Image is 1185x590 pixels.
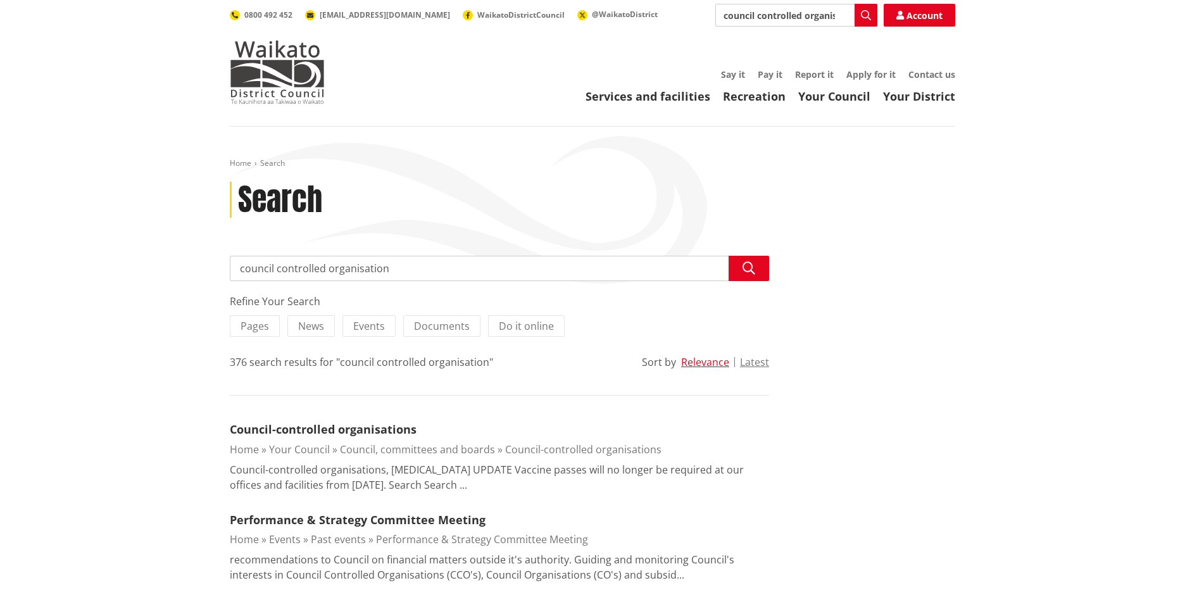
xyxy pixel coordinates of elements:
[642,355,676,370] div: Sort by
[269,442,330,456] a: Your Council
[298,319,324,333] span: News
[260,158,285,168] span: Search
[499,319,554,333] span: Do it online
[230,422,417,437] a: Council-controlled organisations
[846,68,896,80] a: Apply for it
[320,9,450,20] span: [EMAIL_ADDRESS][DOMAIN_NAME]
[311,532,366,546] a: Past events
[592,9,658,20] span: @WaikatoDistrict
[230,158,251,168] a: Home
[798,89,870,104] a: Your Council
[230,256,769,281] input: Search input
[353,319,385,333] span: Events
[269,532,301,546] a: Events
[230,158,955,169] nav: breadcrumb
[230,532,259,546] a: Home
[414,319,470,333] span: Documents
[884,4,955,27] a: Account
[230,512,486,527] a: Performance & Strategy Committee Meeting
[230,355,493,370] div: 376 search results for "council controlled organisation"
[230,9,292,20] a: 0800 492 452
[715,4,877,27] input: Search input
[908,68,955,80] a: Contact us
[305,9,450,20] a: [EMAIL_ADDRESS][DOMAIN_NAME]
[230,552,769,582] p: recommendations to Council on financial matters outside it's authority. Guiding and monitoring Co...
[577,9,658,20] a: @WaikatoDistrict
[721,68,745,80] a: Say it
[230,294,769,309] div: Refine Your Search
[505,442,661,456] a: Council-controlled organisations
[681,356,729,368] button: Relevance
[463,9,565,20] a: WaikatoDistrictCouncil
[238,182,322,218] h1: Search
[244,9,292,20] span: 0800 492 452
[230,462,769,493] p: Council-controlled organisations, [MEDICAL_DATA] UPDATE Vaccine passes will no longer be required...
[230,442,259,456] a: Home
[586,89,710,104] a: Services and facilities
[230,41,325,104] img: Waikato District Council - Te Kaunihera aa Takiwaa o Waikato
[477,9,565,20] span: WaikatoDistrictCouncil
[340,442,495,456] a: Council, committees and boards
[795,68,834,80] a: Report it
[376,532,588,546] a: Performance & Strategy Committee Meeting
[883,89,955,104] a: Your District
[740,356,769,368] button: Latest
[758,68,782,80] a: Pay it
[241,319,269,333] span: Pages
[723,89,786,104] a: Recreation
